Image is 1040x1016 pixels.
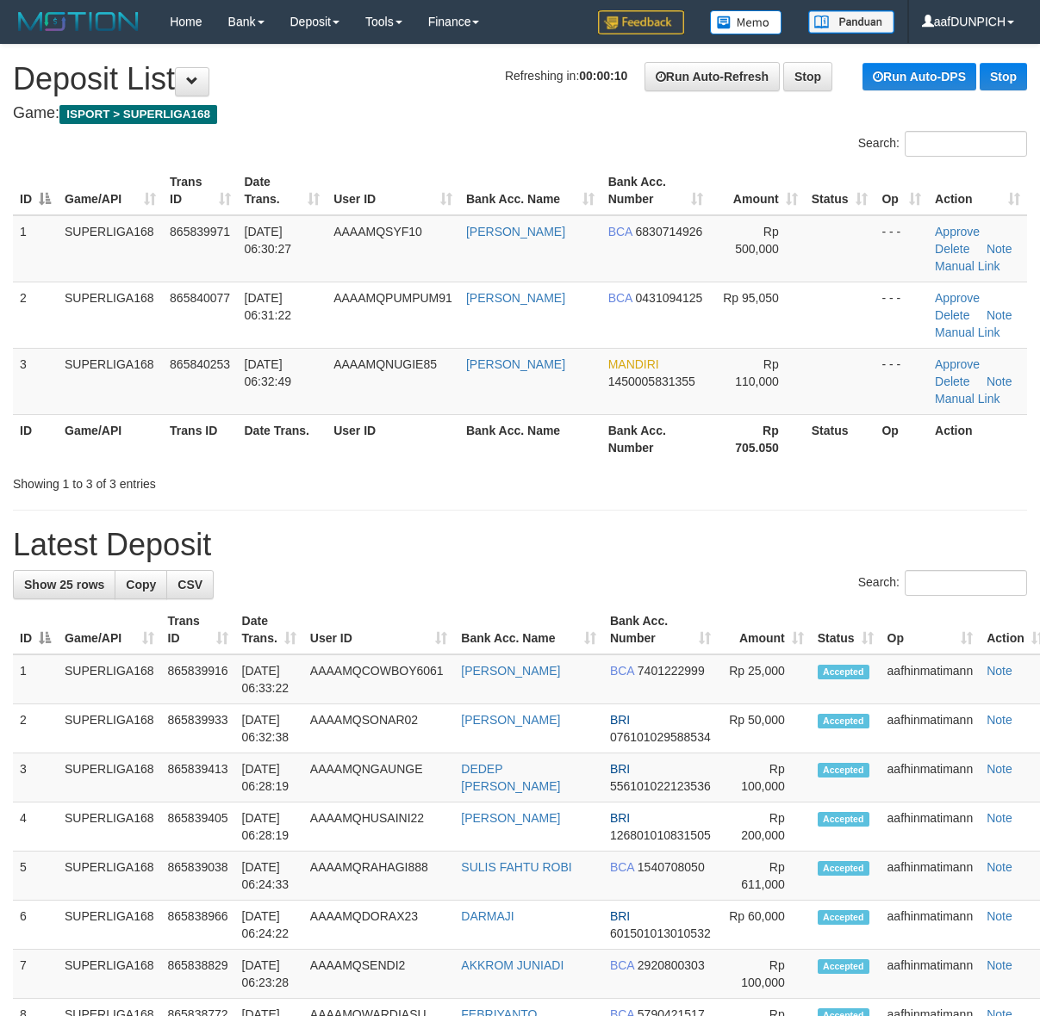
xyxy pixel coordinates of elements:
[710,166,805,215] th: Amount: activate to sort column ascending
[13,753,58,802] td: 3
[454,605,603,654] th: Bank Acc. Name: activate to sort column ascending
[13,348,58,414] td: 3
[327,414,459,463] th: User ID
[783,62,832,91] a: Stop
[58,704,161,753] td: SUPERLIGA168
[161,852,235,901] td: 865839038
[238,166,327,215] th: Date Trans.: activate to sort column ascending
[58,802,161,852] td: SUPERLIGA168
[163,414,237,463] th: Trans ID
[13,9,144,34] img: MOTION_logo.png
[718,704,811,753] td: Rp 50,000
[601,166,711,215] th: Bank Acc. Number: activate to sort column ascending
[710,10,782,34] img: Button%20Memo.svg
[610,664,634,678] span: BCA
[598,10,684,34] img: Feedback.jpg
[881,852,981,901] td: aafhinmatimann
[610,811,630,825] span: BRI
[818,959,869,974] span: Accepted
[303,654,454,704] td: AAAAMQCOWBOY6061
[161,901,235,950] td: 865838966
[875,414,928,463] th: Op
[987,713,1012,727] a: Note
[875,215,928,282] td: - - -
[13,802,58,852] td: 4
[58,654,161,704] td: SUPERLIGA168
[718,950,811,999] td: Rp 100,000
[13,852,58,901] td: 5
[245,357,292,388] span: [DATE] 06:32:49
[818,763,869,777] span: Accepted
[610,730,711,744] span: Copy 076101029588534 to clipboard
[24,578,104,592] span: Show 25 rows
[601,414,711,463] th: Bank Acc. Number
[608,375,695,388] span: Copy 1450005831355 to clipboard
[245,291,292,322] span: [DATE] 06:31:22
[638,664,705,678] span: Copy 7401222999 to clipboard
[238,414,327,463] th: Date Trans.
[303,605,454,654] th: User ID: activate to sort column ascending
[710,414,805,463] th: Rp 705.050
[13,528,1027,562] h1: Latest Deposit
[245,225,292,256] span: [DATE] 06:30:27
[863,63,976,90] a: Run Auto-DPS
[235,605,303,654] th: Date Trans.: activate to sort column ascending
[818,812,869,827] span: Accepted
[505,69,627,83] span: Refreshing in:
[13,704,58,753] td: 2
[461,811,560,825] a: [PERSON_NAME]
[303,901,454,950] td: AAAAMQDORAX23
[58,753,161,802] td: SUPERLIGA168
[13,215,58,282] td: 1
[610,713,630,727] span: BRI
[881,704,981,753] td: aafhinmatimann
[875,282,928,348] td: - - -
[466,225,565,239] a: [PERSON_NAME]
[805,414,875,463] th: Status
[58,414,163,463] th: Game/API
[610,926,711,940] span: Copy 601501013010532 to clipboard
[59,105,217,124] span: ISPORT > SUPERLIGA168
[333,291,452,305] span: AAAAMQPUMPUM91
[235,950,303,999] td: [DATE] 06:23:28
[126,578,156,592] span: Copy
[461,664,560,678] a: [PERSON_NAME]
[170,225,230,239] span: 865839971
[610,779,711,793] span: Copy 556101022123536 to clipboard
[461,958,564,972] a: AKKROM JUNIADI
[718,605,811,654] th: Amount: activate to sort column ascending
[58,950,161,999] td: SUPERLIGA168
[58,605,161,654] th: Game/API: activate to sort column ascending
[177,578,202,592] span: CSV
[987,860,1012,874] a: Note
[13,901,58,950] td: 6
[161,654,235,704] td: 865839916
[987,242,1012,256] a: Note
[980,63,1027,90] a: Stop
[875,348,928,414] td: - - -
[718,901,811,950] td: Rp 60,000
[935,375,969,388] a: Delete
[58,348,163,414] td: SUPERLIGA168
[13,414,58,463] th: ID
[579,69,627,83] strong: 00:00:10
[875,166,928,215] th: Op: activate to sort column ascending
[13,570,115,599] a: Show 25 rows
[858,131,1027,157] label: Search:
[610,828,711,842] span: Copy 126801010831505 to clipboard
[13,62,1027,96] h1: Deposit List
[161,704,235,753] td: 865839933
[935,392,1000,406] a: Manual Link
[58,215,163,282] td: SUPERLIGA168
[166,570,214,599] a: CSV
[935,259,1000,273] a: Manual Link
[13,654,58,704] td: 1
[818,861,869,876] span: Accepted
[881,605,981,654] th: Op: activate to sort column ascending
[608,225,632,239] span: BCA
[610,958,634,972] span: BCA
[645,62,780,91] a: Run Auto-Refresh
[235,704,303,753] td: [DATE] 06:32:38
[935,325,1000,339] a: Manual Link
[881,950,981,999] td: aafhinmatimann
